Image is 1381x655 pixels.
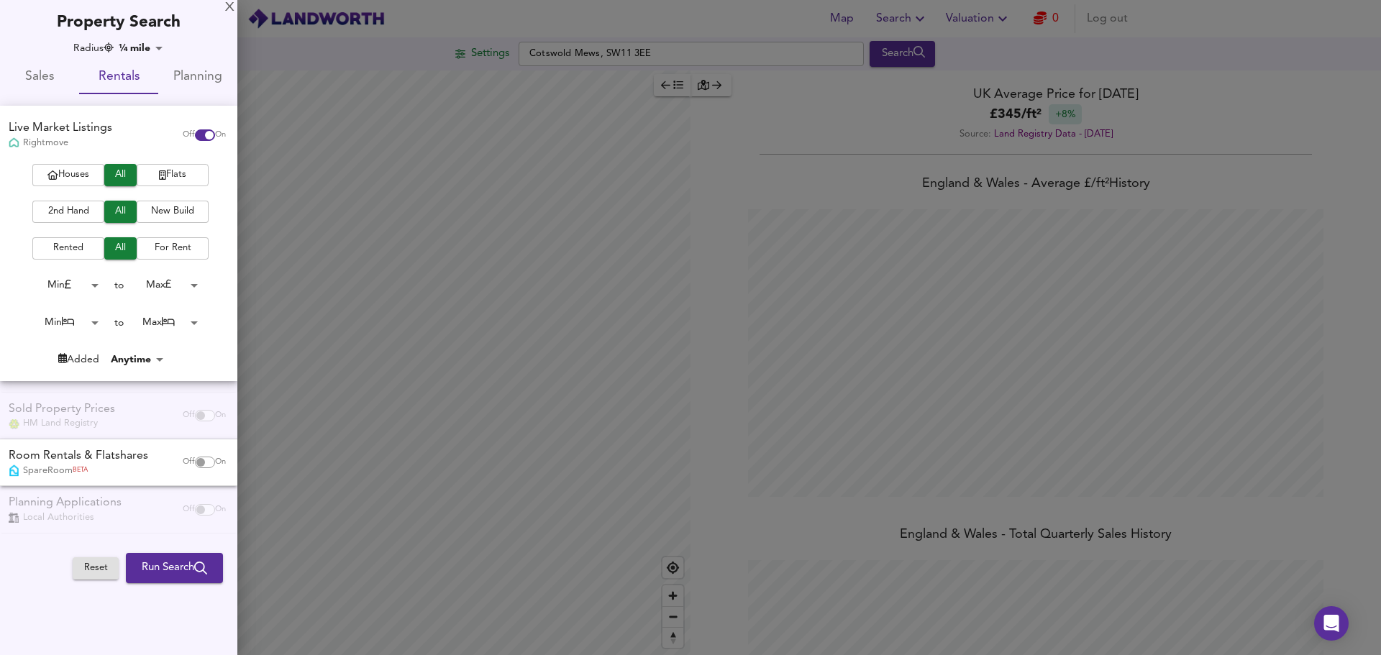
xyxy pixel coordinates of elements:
div: Added [58,352,99,367]
button: Flats [137,164,209,186]
div: Open Intercom Messenger [1314,606,1349,641]
div: Radius [73,41,114,55]
span: Houses [40,167,97,183]
span: New Build [144,203,201,220]
div: to [114,278,124,293]
div: SpareRoom [9,464,148,477]
div: Rightmove [9,137,112,150]
span: Sales [9,66,70,88]
span: All [111,203,129,220]
button: For Rent [137,237,209,260]
span: All [111,240,129,257]
span: Off [183,129,195,141]
span: Flats [144,167,201,183]
span: Reset [80,560,111,577]
span: Rentals [88,66,150,88]
div: Max [124,274,203,296]
img: SpareRoom [9,464,19,477]
span: Off [183,457,195,468]
div: ¼ mile [114,41,168,55]
button: All [104,164,137,186]
div: to [114,316,124,330]
span: All [111,167,129,183]
span: For Rent [144,240,201,257]
span: On [215,129,226,141]
span: Planning [167,66,229,88]
span: Rented [40,240,97,257]
button: New Build [137,201,209,223]
span: 2nd Hand [40,203,97,220]
button: Reset [73,557,119,580]
div: Max [124,311,203,334]
div: Room Rentals & Flatshares [9,448,148,464]
span: Run Search [142,559,207,577]
img: Rightmove [9,137,19,150]
button: All [104,237,137,260]
div: Anytime [106,352,168,367]
div: Min [24,274,104,296]
button: Rented [32,237,104,260]
div: Live Market Listings [9,120,112,137]
span: BETA [73,466,88,475]
div: X [225,3,234,13]
div: Min [24,311,104,334]
span: On [215,457,226,468]
button: Houses [32,164,104,186]
button: 2nd Hand [32,201,104,223]
button: All [104,201,137,223]
button: Run Search [126,553,223,583]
